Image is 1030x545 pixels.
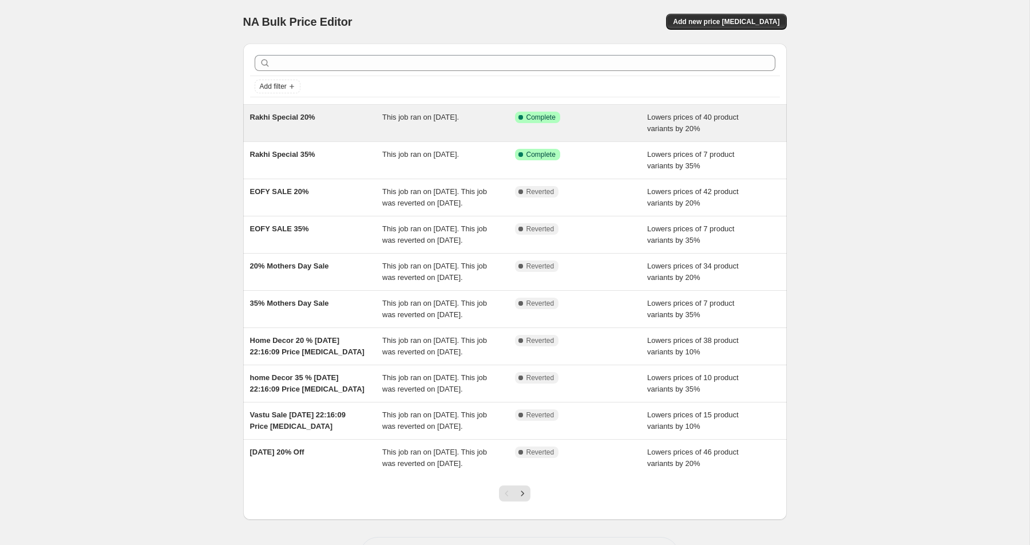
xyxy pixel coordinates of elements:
span: NA Bulk Price Editor [243,15,352,28]
span: Add new price [MEDICAL_DATA] [673,17,779,26]
span: Rakhi Special 20% [250,113,315,121]
span: Lowers prices of 15 product variants by 10% [647,410,739,431]
span: Complete [526,150,556,159]
span: This job ran on [DATE]. This job was reverted on [DATE]. [382,410,487,431]
span: EOFY SALE 20% [250,187,309,196]
span: home Decor 35 % [DATE] 22:16:09 Price [MEDICAL_DATA] [250,373,365,393]
span: Lowers prices of 7 product variants by 35% [647,150,734,170]
span: 20% Mothers Day Sale [250,262,329,270]
span: Reverted [526,224,554,234]
span: Lowers prices of 40 product variants by 20% [647,113,739,133]
span: This job ran on [DATE]. [382,150,459,159]
span: Lowers prices of 46 product variants by 20% [647,448,739,468]
span: This job ran on [DATE]. This job was reverted on [DATE]. [382,224,487,244]
span: Lowers prices of 7 product variants by 35% [647,224,734,244]
span: Reverted [526,187,554,196]
span: Add filter [260,82,287,91]
span: This job ran on [DATE]. [382,113,459,121]
button: Next [514,485,530,501]
span: This job ran on [DATE]. This job was reverted on [DATE]. [382,373,487,393]
span: Lowers prices of 10 product variants by 35% [647,373,739,393]
button: Add new price [MEDICAL_DATA] [666,14,786,30]
span: Reverted [526,410,554,420]
span: Reverted [526,373,554,382]
span: Reverted [526,299,554,308]
span: EOFY SALE 35% [250,224,309,233]
nav: Pagination [499,485,530,501]
span: Rakhi Special 35% [250,150,315,159]
span: This job ran on [DATE]. This job was reverted on [DATE]. [382,448,487,468]
span: Complete [526,113,556,122]
span: Reverted [526,448,554,457]
button: Add filter [255,80,300,93]
span: Lowers prices of 34 product variants by 20% [647,262,739,282]
span: This job ran on [DATE]. This job was reverted on [DATE]. [382,299,487,319]
span: This job ran on [DATE]. This job was reverted on [DATE]. [382,336,487,356]
span: Home Decor 20 % [DATE] 22:16:09 Price [MEDICAL_DATA] [250,336,365,356]
span: Lowers prices of 42 product variants by 20% [647,187,739,207]
span: This job ran on [DATE]. This job was reverted on [DATE]. [382,187,487,207]
span: Reverted [526,336,554,345]
span: 35% Mothers Day Sale [250,299,329,307]
span: Vastu Sale [DATE] 22:16:09 Price [MEDICAL_DATA] [250,410,346,431]
span: [DATE] 20% Off [250,448,304,456]
span: Lowers prices of 7 product variants by 35% [647,299,734,319]
span: This job ran on [DATE]. This job was reverted on [DATE]. [382,262,487,282]
span: Reverted [526,262,554,271]
span: Lowers prices of 38 product variants by 10% [647,336,739,356]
